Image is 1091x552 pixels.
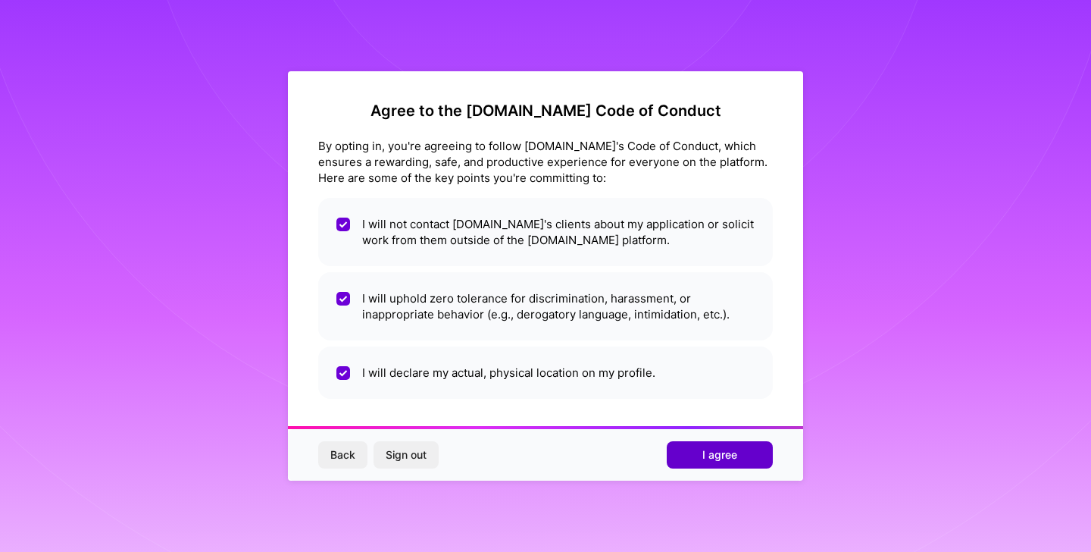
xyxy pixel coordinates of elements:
[667,441,773,469] button: I agree
[318,198,773,266] li: I will not contact [DOMAIN_NAME]'s clients about my application or solicit work from them outside...
[374,441,439,469] button: Sign out
[318,138,773,186] div: By opting in, you're agreeing to follow [DOMAIN_NAME]'s Code of Conduct, which ensures a rewardin...
[318,441,367,469] button: Back
[702,447,737,463] span: I agree
[318,102,773,120] h2: Agree to the [DOMAIN_NAME] Code of Conduct
[318,347,773,399] li: I will declare my actual, physical location on my profile.
[330,447,355,463] span: Back
[386,447,427,463] span: Sign out
[318,272,773,340] li: I will uphold zero tolerance for discrimination, harassment, or inappropriate behavior (e.g., der...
